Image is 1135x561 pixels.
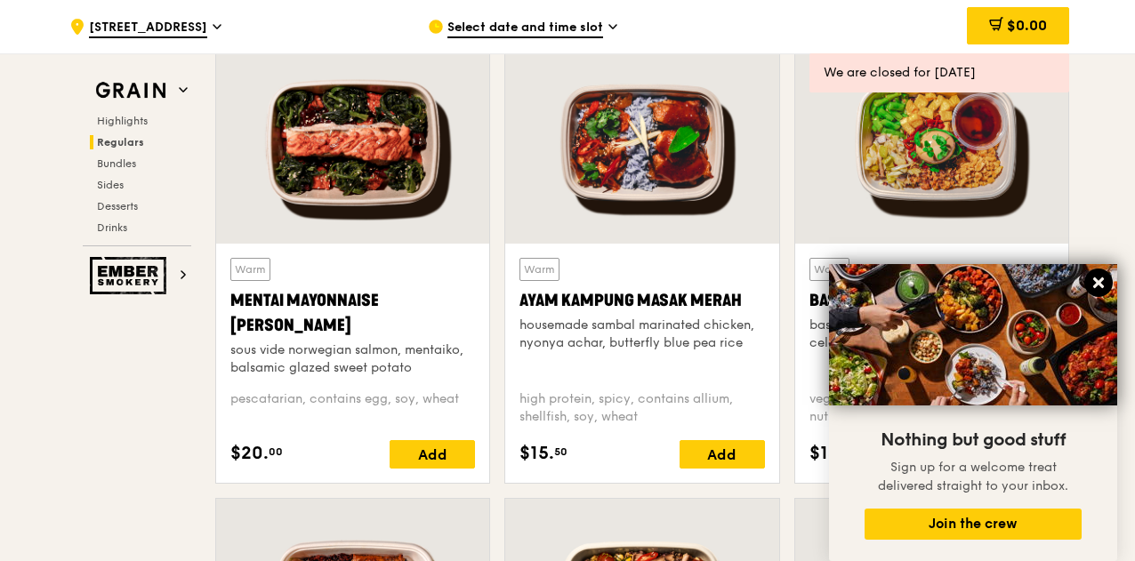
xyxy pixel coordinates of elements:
[97,115,148,127] span: Highlights
[519,390,764,426] div: high protein, spicy, contains allium, shellfish, soy, wheat
[447,19,603,38] span: Select date and time slot
[829,264,1117,405] img: DSC07876-Edit02-Large.jpeg
[554,445,567,459] span: 50
[230,288,475,338] div: Mentai Mayonnaise [PERSON_NAME]
[90,257,172,294] img: Ember Smokery web logo
[97,200,138,212] span: Desserts
[809,288,1054,313] div: Basil Thunder Tea Rice
[230,390,475,426] div: pescatarian, contains egg, soy, wheat
[519,317,764,352] div: housemade sambal marinated chicken, nyonya achar, butterfly blue pea rice
[1084,268,1113,297] button: Close
[89,19,207,38] span: [STREET_ADDRESS]
[230,440,269,467] span: $20.
[390,440,475,469] div: Add
[865,509,1082,540] button: Join the crew
[97,179,124,191] span: Sides
[230,341,475,377] div: sous vide norwegian salmon, mentaiko, balsamic glazed sweet potato
[90,75,172,107] img: Grain web logo
[680,440,765,469] div: Add
[878,460,1068,493] span: Sign up for a welcome treat delivered straight to your inbox.
[519,258,559,281] div: Warm
[519,288,764,313] div: Ayam Kampung Masak Merah
[97,221,127,234] span: Drinks
[809,317,1054,352] div: basil scented multigrain rice, braised celery mushroom cabbage, hanjuku egg
[230,258,270,281] div: Warm
[881,429,1066,451] span: Nothing but good stuff
[809,258,849,281] div: Warm
[809,390,1054,426] div: vegetarian, contains allium, barley, egg, nuts, soy, wheat
[824,64,1055,82] div: We are closed for [DATE]
[97,157,136,170] span: Bundles
[1007,17,1047,34] span: $0.00
[269,445,283,459] span: 00
[97,136,144,148] span: Regulars
[809,440,845,467] span: $14.
[519,440,554,467] span: $15.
